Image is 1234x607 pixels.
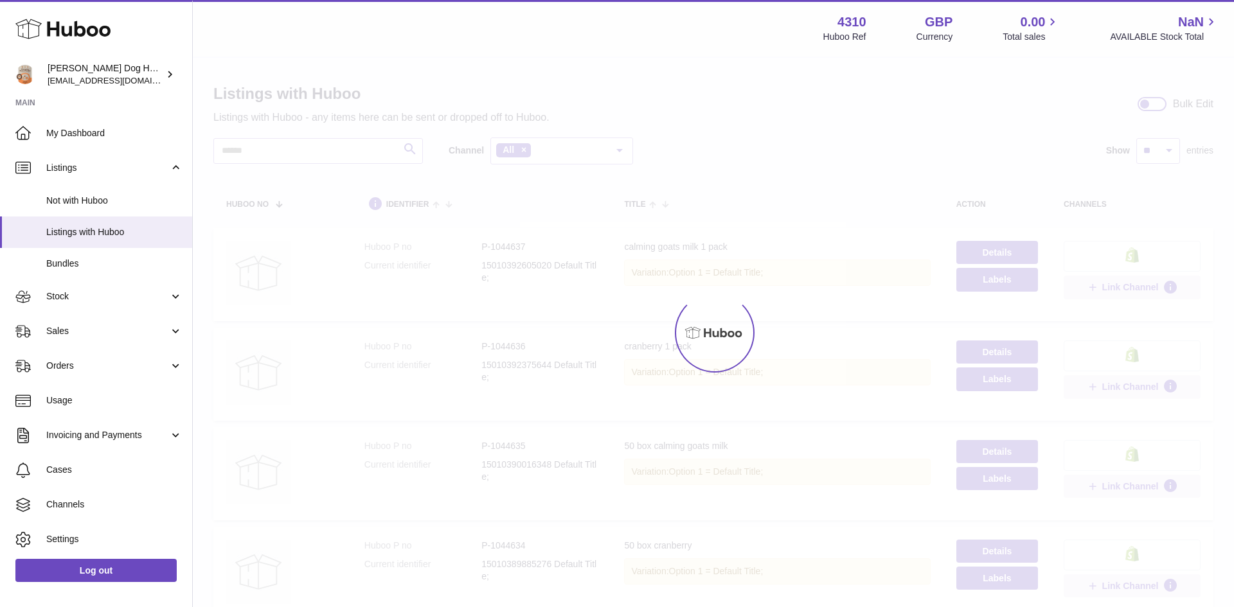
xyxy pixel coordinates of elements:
img: internalAdmin-4310@internal.huboo.com [15,65,35,84]
a: Log out [15,559,177,582]
strong: 4310 [837,13,866,31]
span: Invoicing and Payments [46,429,169,441]
div: Huboo Ref [823,31,866,43]
span: Sales [46,325,169,337]
strong: GBP [925,13,952,31]
span: Cases [46,464,183,476]
span: Settings [46,533,183,545]
span: Not with Huboo [46,195,183,207]
span: Orders [46,360,169,372]
span: Total sales [1003,31,1060,43]
span: Stock [46,290,169,303]
a: NaN AVAILABLE Stock Total [1110,13,1219,43]
div: Currency [917,31,953,43]
span: My Dashboard [46,127,183,139]
span: 0.00 [1021,13,1046,31]
span: Listings with Huboo [46,226,183,238]
span: Listings [46,162,169,174]
span: Usage [46,394,183,407]
span: Channels [46,498,183,511]
div: [PERSON_NAME] Dog House [48,62,163,87]
span: Bundles [46,258,183,270]
span: NaN [1178,13,1204,31]
span: [EMAIL_ADDRESS][DOMAIN_NAME] [48,75,189,85]
a: 0.00 Total sales [1003,13,1060,43]
span: AVAILABLE Stock Total [1110,31,1219,43]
